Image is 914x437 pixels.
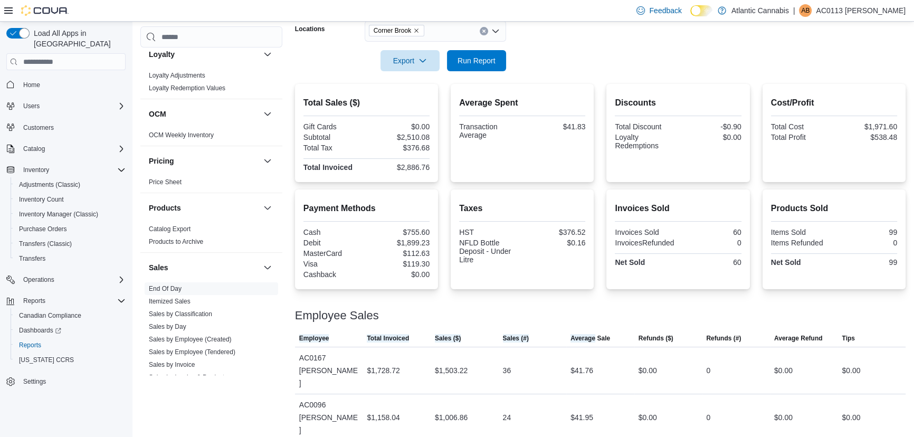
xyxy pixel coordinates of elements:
div: $1,971.60 [836,122,897,131]
button: Canadian Compliance [11,308,130,323]
span: Transfers [19,254,45,263]
div: $0.00 [680,133,741,141]
span: OCM Weekly Inventory [149,131,214,139]
button: OCM [261,108,274,120]
button: Inventory Manager (Classic) [11,207,130,222]
a: Customers [19,121,58,134]
h3: Products [149,203,181,213]
div: 60 [680,258,741,267]
span: Home [23,81,40,89]
div: HST [459,228,520,236]
h2: Products Sold [771,202,897,215]
div: Subtotal [303,133,365,141]
button: Operations [19,273,59,286]
div: $41.76 [570,364,593,377]
a: Sales by Day [149,323,186,330]
span: Sales ($) [435,334,461,343]
span: Reports [19,294,126,307]
div: 0 [680,239,741,247]
span: Sales by Employee (Created) [149,335,232,344]
div: Loyalty [140,69,282,99]
button: Purchase Orders [11,222,130,236]
div: $0.16 [525,239,586,247]
button: Users [2,99,130,113]
div: Total Profit [771,133,832,141]
div: $1,503.22 [435,364,468,377]
span: Dark Mode [690,16,691,17]
input: Dark Mode [690,5,712,16]
p: | [793,4,795,17]
strong: Total Invoiced [303,163,353,172]
span: Sales by Invoice [149,360,195,369]
span: Users [23,102,40,110]
button: Sales [261,261,274,274]
span: AB [801,4,810,17]
div: Loyalty Redemptions [615,133,676,150]
div: 99 [836,258,897,267]
span: Transfers (Classic) [19,240,72,248]
button: Inventory [19,164,53,176]
div: $538.48 [836,133,897,141]
button: Loyalty [261,48,274,61]
a: Reports [15,339,45,351]
button: Run Report [447,50,506,71]
button: Sales [149,262,259,273]
a: Catalog Export [149,225,191,233]
div: $0.00 [639,364,657,377]
div: $376.52 [525,228,586,236]
span: Inventory [19,164,126,176]
div: $41.95 [570,411,593,424]
h2: Total Sales ($) [303,97,430,109]
div: $1,899.23 [368,239,430,247]
a: Inventory Manager (Classic) [15,208,102,221]
button: Reports [11,338,130,353]
span: Reports [15,339,126,351]
div: AC0167 [PERSON_NAME] [295,347,363,394]
button: Customers [2,120,130,135]
button: Pricing [149,156,259,166]
a: Transfers [15,252,50,265]
div: Total Discount [615,122,676,131]
button: Inventory Count [11,192,130,207]
div: 99 [836,228,897,236]
div: MasterCard [303,249,365,258]
span: Transfers (Classic) [15,237,126,250]
div: 0 [706,364,710,377]
span: Sales by Day [149,322,186,331]
h3: Pricing [149,156,174,166]
button: Reports [19,294,50,307]
h2: Discounts [615,97,741,109]
div: AC0113 Baker Jory [799,4,812,17]
button: Clear input [480,27,488,35]
div: $112.63 [368,249,430,258]
a: Transfers (Classic) [15,237,76,250]
span: Adjustments (Classic) [15,178,126,191]
span: Itemized Sales [149,297,191,306]
strong: Net Sold [615,258,645,267]
span: Reports [23,297,45,305]
a: [US_STATE] CCRS [15,354,78,366]
span: Feedback [649,5,681,16]
div: Cash [303,228,365,236]
button: Products [261,202,274,214]
span: Purchase Orders [19,225,67,233]
span: Total Invoiced [367,334,409,343]
button: Reports [2,293,130,308]
a: Sales by Classification [149,310,212,318]
a: Home [19,79,44,91]
div: -$0.90 [680,122,741,131]
div: $0.00 [368,122,430,131]
a: Settings [19,375,50,388]
div: OCM [140,129,282,146]
a: Price Sheet [149,178,182,186]
div: $0.00 [368,270,430,279]
a: Itemized Sales [149,298,191,305]
a: Sales by Employee (Tendered) [149,348,235,356]
button: Users [19,100,44,112]
button: Transfers (Classic) [11,236,130,251]
div: $41.83 [525,122,586,131]
a: Loyalty Redemption Values [149,84,225,92]
span: Dashboards [19,326,61,335]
